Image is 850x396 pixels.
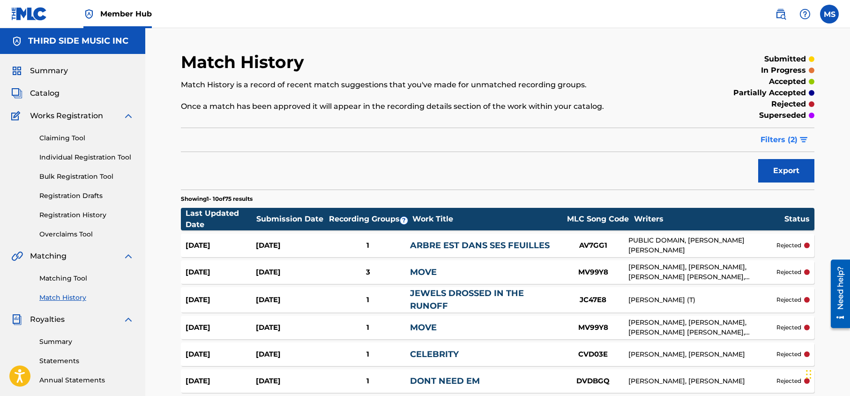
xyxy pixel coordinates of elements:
[11,36,22,47] img: Accounts
[326,267,410,278] div: 3
[11,314,22,325] img: Royalties
[39,210,134,220] a: Registration History
[256,295,326,305] div: [DATE]
[771,5,790,23] a: Public Search
[30,251,67,262] span: Matching
[256,213,327,225] div: Submission Date
[39,191,134,201] a: Registration Drafts
[11,7,47,21] img: MLC Logo
[186,295,256,305] div: [DATE]
[30,314,65,325] span: Royalties
[83,8,95,20] img: Top Rightsholder
[11,110,23,122] img: Works Registration
[30,88,60,99] span: Catalog
[11,251,23,262] img: Matching
[39,356,134,366] a: Statements
[784,213,810,225] div: Status
[761,134,798,145] span: Filters ( 2 )
[186,322,256,333] div: [DATE]
[39,375,134,385] a: Annual Statements
[764,53,806,65] p: submitted
[123,110,134,122] img: expand
[563,213,633,225] div: MLC Song Code
[11,88,60,99] a: CatalogCatalog
[410,349,459,359] a: CELEBRITY
[628,236,776,255] div: PUBLIC DOMAIN, [PERSON_NAME] [PERSON_NAME]
[628,262,776,282] div: [PERSON_NAME], [PERSON_NAME], [PERSON_NAME] [PERSON_NAME], [PERSON_NAME]
[820,5,839,23] div: User Menu
[769,76,806,87] p: accepted
[824,256,850,332] iframe: Resource Center
[326,349,410,360] div: 1
[39,293,134,303] a: Match History
[328,213,412,225] div: Recording Groups
[634,213,784,225] div: Writers
[410,288,524,311] a: JEWELS DROSSED IN THE RUNOFF
[558,240,628,251] div: AV7GG1
[410,240,550,251] a: ARBRE EST DANS SES FEUILLES
[123,314,134,325] img: expand
[39,274,134,283] a: Matching Tool
[181,52,309,73] h2: Match History
[256,267,326,278] div: [DATE]
[558,267,628,278] div: MV99Y8
[39,152,134,162] a: Individual Registration Tool
[412,213,562,225] div: Work Title
[759,110,806,121] p: superseded
[776,323,801,332] p: rejected
[803,351,850,396] iframe: Chat Widget
[256,349,326,360] div: [DATE]
[776,268,801,276] p: rejected
[400,217,408,224] span: ?
[799,8,811,20] img: help
[776,296,801,304] p: rejected
[628,376,776,386] div: [PERSON_NAME], [PERSON_NAME]
[123,251,134,262] img: expand
[758,159,814,183] button: Export
[186,267,256,278] div: [DATE]
[256,322,326,333] div: [DATE]
[39,133,134,143] a: Claiming Tool
[558,322,628,333] div: MV99Y8
[256,376,326,387] div: [DATE]
[100,8,152,19] span: Member Hub
[181,79,669,91] p: Match History is a record of recent match suggestions that you've made for unmatched recording gr...
[410,376,480,386] a: DONT NEED EM
[326,322,410,333] div: 1
[186,240,256,251] div: [DATE]
[558,376,628,387] div: DVDBGQ
[775,8,786,20] img: search
[28,36,128,46] h5: THIRD SIDE MUSIC INC
[181,101,669,112] p: Once a match has been approved it will appear in the recording details section of the work within...
[39,229,134,239] a: Overclaims Tool
[410,267,437,277] a: MOVE
[800,137,808,143] img: filter
[776,350,801,358] p: rejected
[628,295,776,305] div: [PERSON_NAME] (T)
[628,350,776,359] div: [PERSON_NAME], [PERSON_NAME]
[771,99,806,110] p: rejected
[776,377,801,385] p: rejected
[39,172,134,182] a: Bulk Registration Tool
[11,65,68,76] a: SummarySummary
[558,295,628,305] div: JC47E8
[628,318,776,337] div: [PERSON_NAME], [PERSON_NAME], [PERSON_NAME] [PERSON_NAME], [PERSON_NAME]
[326,376,410,387] div: 1
[796,5,814,23] div: Help
[39,337,134,347] a: Summary
[256,240,326,251] div: [DATE]
[186,376,256,387] div: [DATE]
[181,195,253,203] p: Showing 1 - 10 of 75 results
[11,88,22,99] img: Catalog
[558,349,628,360] div: CVD03E
[186,208,256,230] div: Last Updated Date
[410,322,437,333] a: MOVE
[30,65,68,76] span: Summary
[11,65,22,76] img: Summary
[806,360,812,388] div: Drag
[761,65,806,76] p: in progress
[776,241,801,250] p: rejected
